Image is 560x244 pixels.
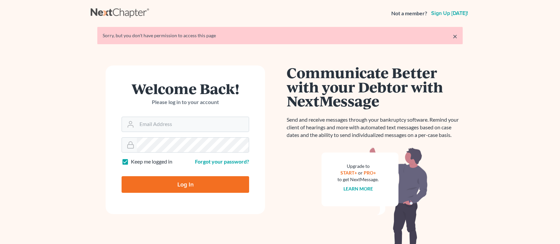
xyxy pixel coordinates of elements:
p: Send and receive messages through your bankruptcy software. Remind your client of hearings and mo... [287,116,463,139]
h1: Welcome Back! [122,81,249,96]
input: Email Address [137,117,249,132]
a: START+ [340,170,357,176]
a: Sign up [DATE]! [430,11,469,16]
a: Forgot your password? [195,158,249,165]
a: Learn more [343,186,373,191]
strong: Not a member? [391,10,427,17]
span: or [358,170,363,176]
a: PRO+ [364,170,376,176]
div: to get NextMessage. [337,176,379,183]
label: Keep me logged in [131,158,172,166]
div: Upgrade to [337,163,379,170]
div: Sorry, but you don't have permission to access this page [103,32,457,39]
input: Log In [122,176,249,193]
p: Please log in to your account [122,98,249,106]
h1: Communicate Better with your Debtor with NextMessage [287,65,463,108]
a: × [453,32,457,40]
